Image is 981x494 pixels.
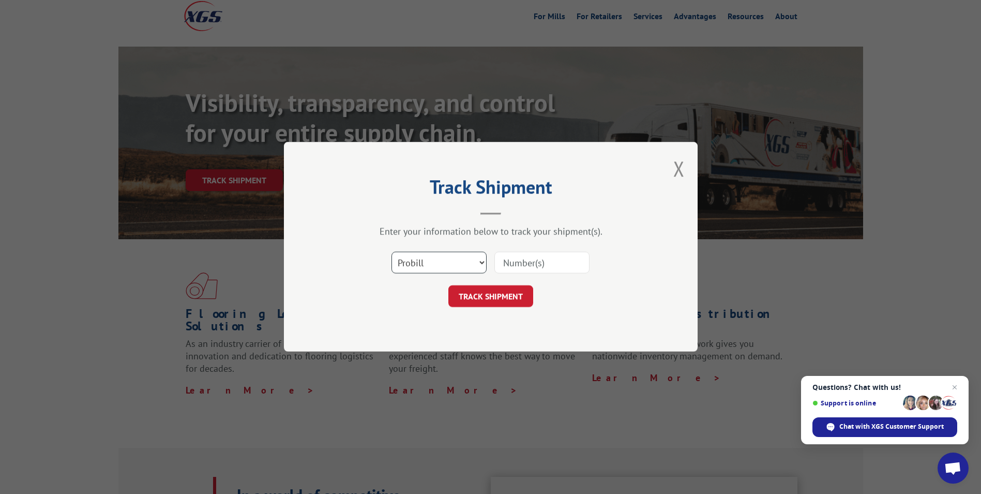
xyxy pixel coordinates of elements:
div: Enter your information below to track your shipment(s). [336,226,646,238]
span: Support is online [812,399,899,407]
span: Close chat [948,381,961,394]
span: Questions? Chat with us! [812,383,957,391]
div: Open chat [938,453,969,484]
input: Number(s) [494,252,590,274]
button: Close modal [673,155,685,182]
h2: Track Shipment [336,180,646,199]
div: Chat with XGS Customer Support [812,417,957,437]
button: TRACK SHIPMENT [448,286,533,308]
span: Chat with XGS Customer Support [839,422,944,431]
